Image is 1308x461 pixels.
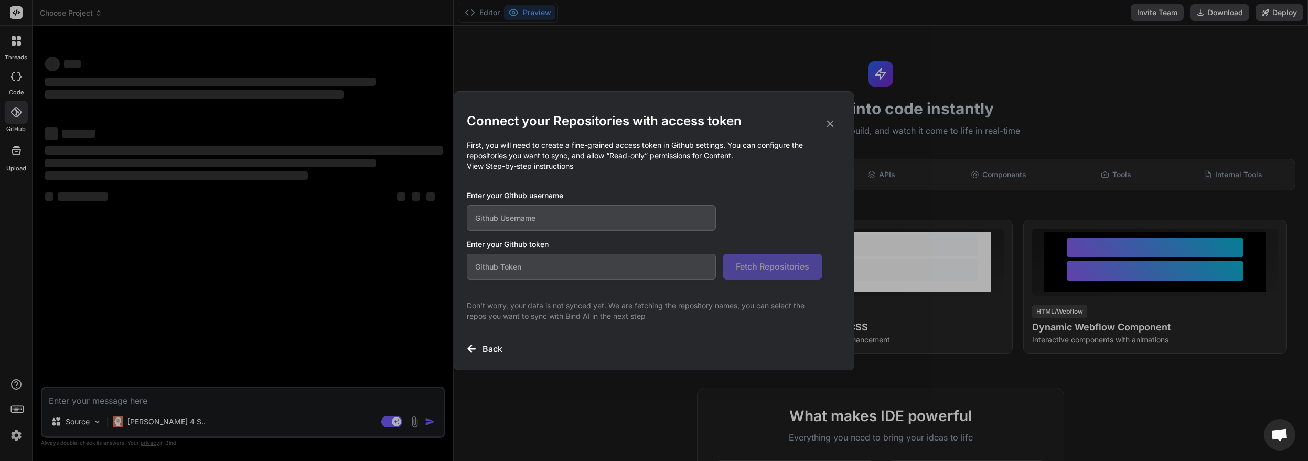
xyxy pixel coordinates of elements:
[723,254,822,280] button: Fetch Repositories
[467,190,822,201] h3: Enter your Github username
[467,140,841,171] p: First, you will need to create a fine-grained access token in Github settings. You can configure ...
[467,205,716,231] input: Github Username
[467,254,716,280] input: Github Token
[736,260,809,273] span: Fetch Repositories
[483,342,502,355] h3: Back
[467,301,822,321] p: Don't worry, your data is not synced yet. We are fetching the repository names, you can select th...
[467,239,841,250] h3: Enter your Github token
[1264,419,1295,451] a: Open chat
[467,113,841,130] h2: Connect your Repositories with access token
[467,162,573,170] span: View Step-by-step instructions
